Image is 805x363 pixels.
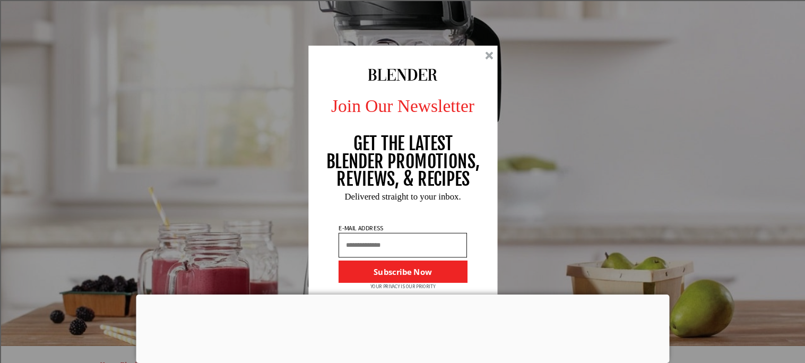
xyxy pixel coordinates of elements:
div: Move To ... [4,71,801,81]
div: Delete [4,33,801,42]
p: YOUR PRIVACY IS OUR PRIORITY [370,283,435,290]
div: Move To ... [4,23,801,33]
div: Options [4,42,801,52]
button: Subscribe Now [338,261,466,283]
p: Join Our Newsletter [299,92,506,119]
p: Delivered straight to your inbox. [299,192,506,201]
div: Sort A > Z [4,4,801,14]
div: Rename [4,62,801,71]
iframe: Advertisement [136,295,669,360]
div: Sign out [4,52,801,62]
p: E-MAIL ADDRESS [337,225,384,231]
div: Sort New > Old [4,14,801,23]
p: GET THE LATEST BLENDER PROMOTIONS, REVIEWS, & RECIPES [325,135,480,188]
